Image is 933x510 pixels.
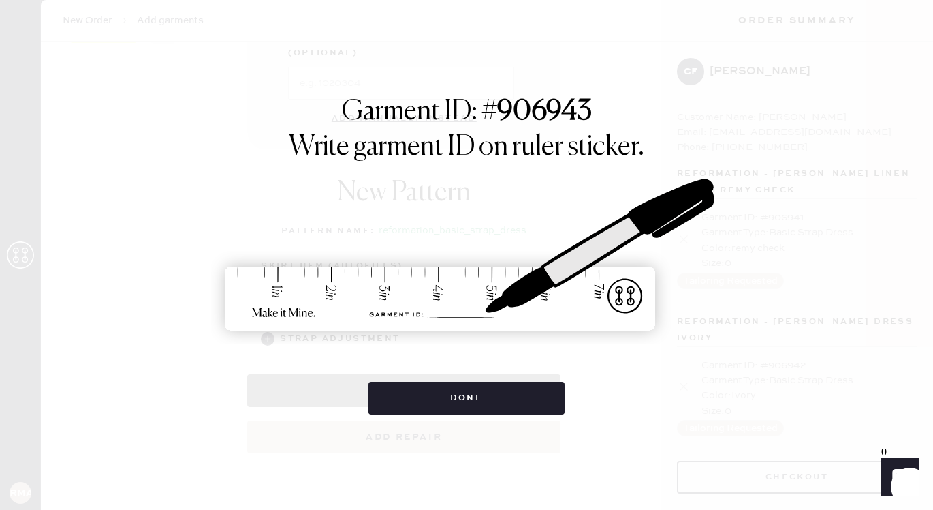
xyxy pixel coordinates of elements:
[342,95,592,131] h1: Garment ID: #
[289,131,644,164] h1: Write garment ID on ruler sticker.
[497,98,592,125] strong: 906943
[368,382,565,415] button: Done
[868,449,927,507] iframe: Front Chat
[211,143,722,368] img: ruler-sticker-sharpie.svg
